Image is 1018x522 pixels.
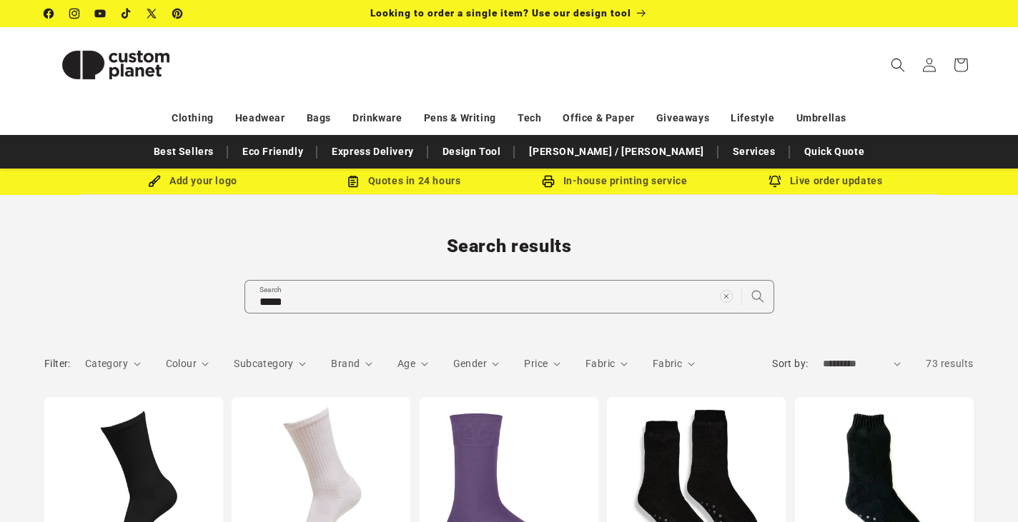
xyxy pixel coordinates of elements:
summary: Age (0 selected) [397,356,428,371]
a: Services [726,139,783,164]
span: Age [397,358,415,369]
a: Express Delivery [325,139,421,164]
a: Headwear [235,106,285,131]
span: 73 results [926,358,974,369]
img: Custom Planet [44,33,187,97]
summary: Price [524,356,560,371]
label: Sort by: [772,358,808,369]
div: Live order updates [720,172,931,190]
span: Colour [166,358,197,369]
button: Search [742,281,774,312]
a: Design Tool [435,139,508,164]
span: Looking to order a single item? Use our design tool [370,7,631,19]
summary: Fabric (0 selected) [585,356,628,371]
img: Brush Icon [148,175,161,188]
summary: Fabric (0 selected) [653,356,695,371]
div: Quotes in 24 hours [298,172,509,190]
h2: Filter: [44,356,71,371]
button: Clear search term [711,281,742,312]
summary: Category (0 selected) [85,356,141,371]
a: Eco Friendly [235,139,310,164]
a: Quick Quote [797,139,872,164]
h1: Search results [44,235,974,258]
a: Lifestyle [731,106,774,131]
span: Fabric [653,358,682,369]
a: Giveaways [656,106,709,131]
div: Add your logo [87,172,298,190]
a: Drinkware [352,106,402,131]
span: Subcategory [234,358,293,369]
summary: Colour (0 selected) [166,356,209,371]
summary: Subcategory (0 selected) [234,356,306,371]
span: Gender [453,358,487,369]
a: Office & Paper [563,106,634,131]
a: Tech [518,106,541,131]
img: In-house printing [542,175,555,188]
a: Clothing [172,106,214,131]
span: Fabric [585,358,615,369]
a: Pens & Writing [424,106,496,131]
summary: Search [882,49,914,81]
a: Best Sellers [147,139,221,164]
summary: Gender (0 selected) [453,356,500,371]
img: Order updates [769,175,781,188]
a: Custom Planet [39,27,193,102]
div: In-house printing service [509,172,720,190]
a: Umbrellas [796,106,846,131]
span: Category [85,358,128,369]
summary: Brand (0 selected) [331,356,372,371]
a: Bags [307,106,331,131]
a: [PERSON_NAME] / [PERSON_NAME] [522,139,711,164]
img: Order Updates Icon [347,175,360,188]
span: Brand [331,358,360,369]
span: Price [524,358,548,369]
